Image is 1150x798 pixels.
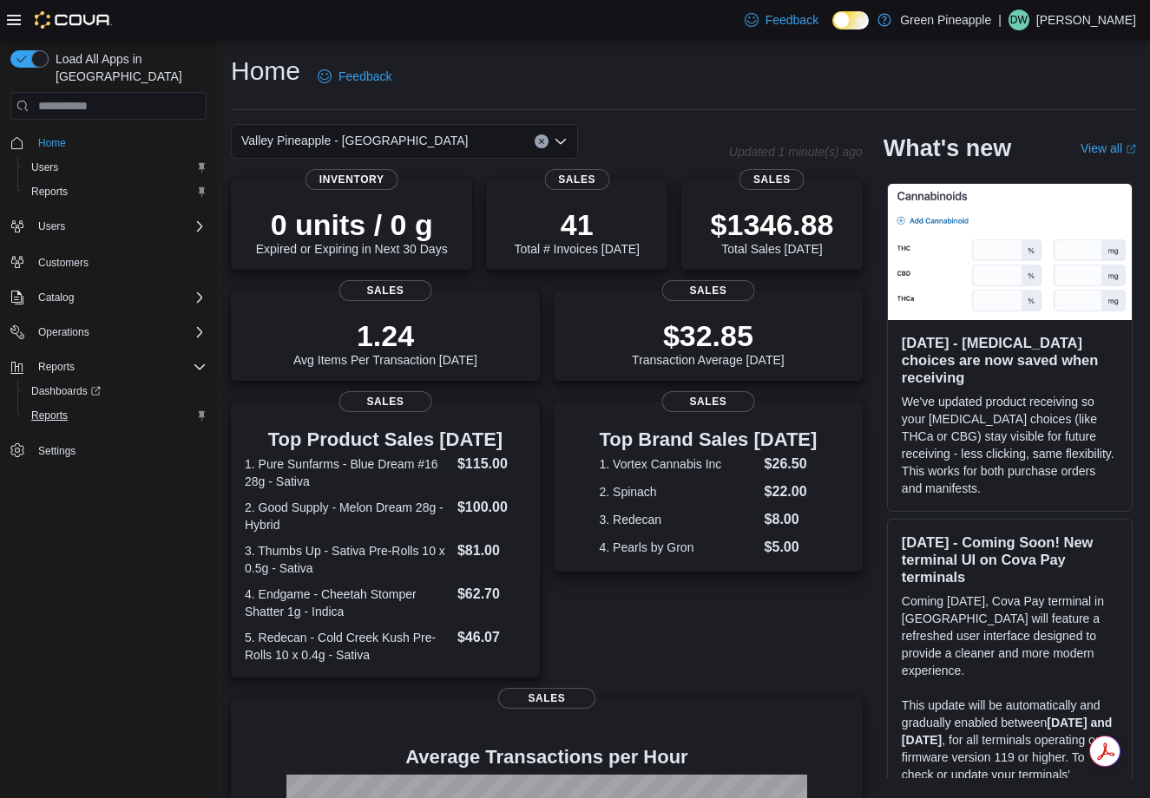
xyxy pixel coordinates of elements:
span: Users [38,219,65,233]
p: | [998,10,1002,30]
nav: Complex example [10,123,207,508]
span: Feedback [338,68,391,85]
h1: Home [231,54,300,88]
a: View allExternal link [1081,141,1136,155]
a: Settings [31,441,82,461]
a: Home [31,133,73,154]
button: Catalog [3,285,214,310]
span: Inventory [306,169,398,190]
button: Users [31,216,72,237]
span: Operations [38,325,89,339]
button: Reports [31,356,82,377]
span: Reports [24,181,207,202]
p: [PERSON_NAME] [1036,10,1136,30]
span: Sales [662,391,755,412]
span: Valley Pineapple - [GEOGRAPHIC_DATA] [241,130,468,151]
h4: Average Transactions per Hour [245,747,849,768]
strong: [DATE] and [DATE] [902,716,1113,747]
img: Cova [35,11,112,29]
p: Updated 1 minute(s) ago [729,145,863,159]
h3: [DATE] - Coming Soon! New terminal UI on Cova Pay terminals [902,533,1118,585]
p: $32.85 [632,318,785,353]
span: Sales [739,169,805,190]
p: $1346.88 [711,207,834,242]
button: Reports [3,355,214,379]
p: We've updated product receiving so your [MEDICAL_DATA] choices (like THCa or CBG) stay visible fo... [902,393,1118,497]
dd: $100.00 [457,497,526,518]
dd: $81.00 [457,540,526,561]
dd: $8.00 [765,509,818,530]
span: Sales [544,169,609,190]
h3: Top Brand Sales [DATE] [600,429,818,450]
button: Settings [3,438,214,463]
p: Green Pineapple [900,10,991,30]
span: Sales [339,391,432,412]
dd: $5.00 [765,537,818,558]
span: Operations [31,322,207,343]
span: Dashboards [31,384,101,398]
dt: 1. Vortex Cannabis Inc [600,455,758,473]
button: Open list of options [554,134,568,148]
dt: 2. Spinach [600,483,758,500]
dd: $62.70 [457,584,526,605]
dd: $115.00 [457,454,526,474]
span: Home [31,132,207,154]
h3: [DATE] - [MEDICAL_DATA] choices are now saved when receiving [902,334,1118,386]
span: Dashboards [24,381,207,402]
span: Users [31,216,207,237]
span: Load All Apps in [GEOGRAPHIC_DATA] [49,50,207,85]
dt: 2. Good Supply - Melon Dream 28g - Hybrid [245,499,450,533]
span: Customers [38,256,89,270]
a: Feedback [311,59,398,94]
dt: 3. Redecan [600,511,758,528]
span: Sales [498,688,595,709]
button: Home [3,130,214,155]
a: Customers [31,252,95,273]
dd: $46.07 [457,627,526,648]
svg: External link [1126,144,1136,154]
div: Total Sales [DATE] [711,207,834,256]
a: Users [24,157,65,178]
div: Dax Wilson [1009,10,1029,30]
a: Dashboards [24,381,108,402]
span: Users [24,157,207,178]
dt: 4. Pearls by Gron [600,539,758,556]
span: Reports [24,405,207,426]
div: Transaction Average [DATE] [632,318,785,367]
span: Settings [38,444,76,458]
button: Users [17,155,214,180]
p: 41 [514,207,639,242]
span: Sales [662,280,755,301]
span: Reports [31,356,207,377]
button: Customers [3,249,214,274]
p: Coming [DATE], Cova Pay terminal in [GEOGRAPHIC_DATA] will feature a refreshed user interface des... [902,592,1118,679]
a: Reports [24,405,75,426]
dt: 4. Endgame - Cheetah Stomper Shatter 1g - Indica [245,585,450,620]
span: Catalog [31,287,207,308]
div: Total # Invoices [DATE] [514,207,639,256]
span: DW [1010,10,1028,30]
div: Avg Items Per Transaction [DATE] [293,318,477,367]
a: Reports [24,181,75,202]
p: 1.24 [293,318,477,353]
span: Users [31,160,58,174]
span: Sales [339,280,432,301]
button: Reports [17,403,214,428]
a: Dashboards [17,379,214,403]
button: Catalog [31,287,81,308]
span: Reports [31,185,68,199]
button: Clear input [535,134,549,148]
dt: 5. Redecan - Cold Creek Kush Pre-Rolls 10 x 0.4g - Sativa [245,629,450,664]
dd: $26.50 [765,454,818,474]
dd: $22.00 [765,481,818,502]
span: Reports [31,409,68,422]
p: 0 units / 0 g [256,207,448,242]
dt: 3. Thumbs Up - Sativa Pre-Rolls 10 x 0.5g - Sativa [245,542,450,577]
dt: 1. Pure Sunfarms - Blue Dream #16 28g - Sativa [245,455,450,490]
h3: Top Product Sales [DATE] [245,429,526,450]
span: Home [38,136,66,150]
span: Feedback [766,11,818,29]
button: Operations [3,320,214,344]
input: Dark Mode [832,11,869,29]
